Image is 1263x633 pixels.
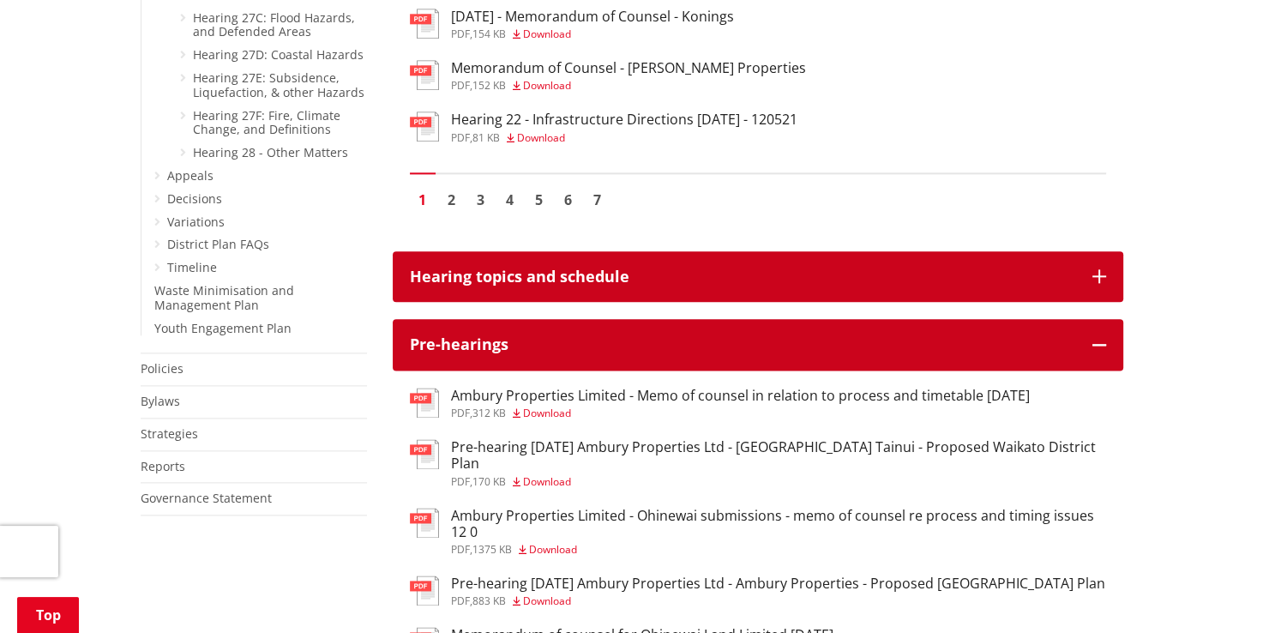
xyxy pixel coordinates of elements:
[410,60,806,91] a: Memorandum of Counsel - [PERSON_NAME] Properties pdf,152 KB Download
[167,167,214,184] a: Appeals
[472,78,506,93] span: 152 KB
[193,107,340,138] a: Hearing 27F: Fire, Climate Change, and Definitions
[451,545,1106,555] div: ,
[393,251,1123,303] button: Hearing topics and schedule
[154,320,292,336] a: Youth Engagement Plan
[523,594,571,608] span: Download
[141,360,183,377] a: Policies
[451,508,1106,540] h3: Ambury Properties Limited - Ohinewai submissions - memo of counsel re process and timing issues 12 0
[410,439,1106,486] a: Pre-hearing [DATE] Ambury Properties Ltd - [GEOGRAPHIC_DATA] Tainui - Proposed Waikato District P...
[410,576,1105,606] a: Pre-hearing [DATE] Ambury Properties Ltd - Ambury Properties - Proposed [GEOGRAPHIC_DATA] Plan pd...
[410,576,439,606] img: document-pdf.svg
[451,576,1105,592] h3: Pre-hearing [DATE] Ambury Properties Ltd - Ambury Properties - Proposed [GEOGRAPHIC_DATA] Plan
[451,112,797,128] h3: Hearing 22 - Infrastructure Directions [DATE] - 120521
[472,474,506,489] span: 170 KB
[410,439,439,469] img: document-pdf.svg
[451,408,1030,419] div: ,
[410,388,439,418] img: document-pdf.svg
[167,214,225,230] a: Variations
[517,130,565,145] span: Download
[141,490,272,506] a: Governance Statement
[410,187,436,213] a: Page 1
[526,187,552,213] a: Go to page 5
[410,112,439,142] img: document-pdf.svg
[410,112,797,142] a: Hearing 22 - Infrastructure Directions [DATE] - 120521 pdf,81 KB Download
[410,336,1075,353] div: Pre-hearings
[154,282,294,313] a: Waste Minimisation and Management Plan
[193,9,355,40] a: Hearing 27C: Flood Hazards, and Defended Areas
[193,46,364,63] a: Hearing 27D: Coastal Hazards
[410,9,439,39] img: document-pdf.svg
[451,29,734,39] div: ,
[410,268,1075,286] h3: Hearing topics and schedule
[451,596,1105,606] div: ,
[451,477,1106,487] div: ,
[193,144,348,160] a: Hearing 28 - Other Matters
[468,187,494,213] a: Go to page 3
[141,458,185,474] a: Reports
[451,594,470,608] span: pdf
[410,172,1106,217] nav: Pagination
[472,594,506,608] span: 883 KB
[193,69,364,100] a: Hearing 27E: Subsidence, Liquefaction, & other Hazards
[451,9,734,25] h3: [DATE] - Memorandum of Counsel - Konings
[556,187,581,213] a: Go to page 6
[451,388,1030,404] h3: Ambury Properties Limited - Memo of counsel in relation to process and timetable [DATE]
[451,133,797,143] div: ,
[410,60,439,90] img: document-pdf.svg
[167,190,222,207] a: Decisions
[472,27,506,41] span: 154 KB
[167,259,217,275] a: Timeline
[529,542,577,557] span: Download
[451,439,1106,472] h3: Pre-hearing [DATE] Ambury Properties Ltd - [GEOGRAPHIC_DATA] Tainui - Proposed Waikato District Plan
[585,187,610,213] a: Go to page 7
[451,27,470,41] span: pdf
[393,319,1123,371] button: Pre-hearings
[497,187,523,213] a: Go to page 4
[451,60,806,76] h3: Memorandum of Counsel - [PERSON_NAME] Properties
[523,406,571,420] span: Download
[451,406,470,420] span: pdf
[472,542,512,557] span: 1375 KB
[472,406,506,420] span: 312 KB
[439,187,465,213] a: Go to page 2
[141,425,198,442] a: Strategies
[451,130,470,145] span: pdf
[410,388,1030,419] a: Ambury Properties Limited - Memo of counsel in relation to process and timetable [DATE] pdf,312 K...
[1184,561,1246,623] iframe: Messenger Launcher
[451,474,470,489] span: pdf
[410,508,1106,555] a: Ambury Properties Limited - Ohinewai submissions - memo of counsel re process and timing issues 1...
[523,78,571,93] span: Download
[472,130,500,145] span: 81 KB
[141,393,180,409] a: Bylaws
[410,9,734,39] a: [DATE] - Memorandum of Counsel - Konings pdf,154 KB Download
[451,542,470,557] span: pdf
[523,474,571,489] span: Download
[410,508,439,538] img: document-pdf.svg
[523,27,571,41] span: Download
[451,81,806,91] div: ,
[167,236,269,252] a: District Plan FAQs
[451,78,470,93] span: pdf
[17,597,79,633] a: Top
